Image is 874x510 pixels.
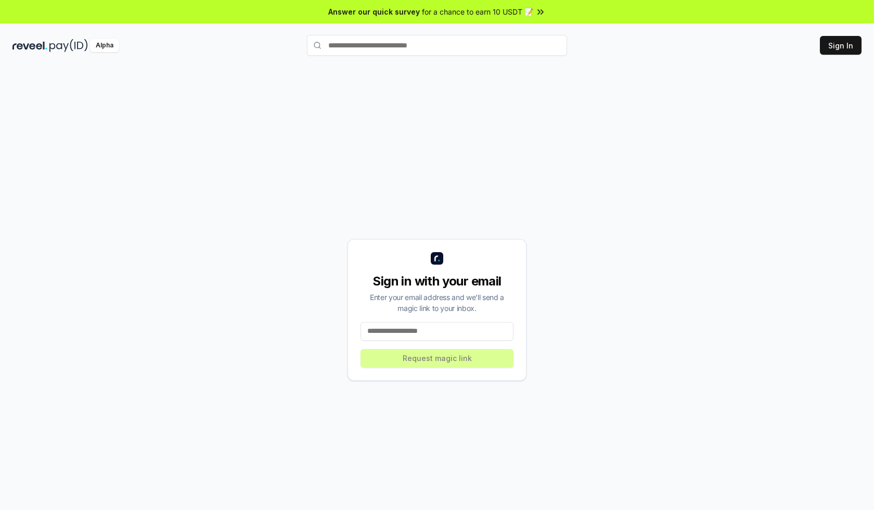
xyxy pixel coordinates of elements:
[820,36,862,55] button: Sign In
[431,252,443,265] img: logo_small
[49,39,88,52] img: pay_id
[422,6,533,17] span: for a chance to earn 10 USDT 📝
[361,273,513,290] div: Sign in with your email
[90,39,119,52] div: Alpha
[12,39,47,52] img: reveel_dark
[328,6,420,17] span: Answer our quick survey
[361,292,513,314] div: Enter your email address and we’ll send a magic link to your inbox.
